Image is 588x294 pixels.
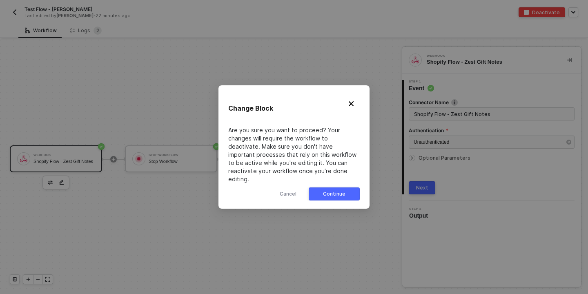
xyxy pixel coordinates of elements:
button: Next [409,181,435,194]
div: Continue [323,191,345,197]
div: Step 1Event Connector Nameicon-infoAuthenticationUnauthenticatedOptional ParametersNext [402,80,581,194]
sup: 2 [94,27,102,35]
span: icon-play [26,277,31,282]
label: Connector Name [409,99,575,106]
div: Next [416,185,428,191]
img: icon [135,155,143,163]
img: close [348,100,354,107]
span: icon-arrow-right-small [410,156,414,160]
span: icon-success-page [98,143,105,150]
div: Shopify Flow - Zest Gift Notes [33,159,95,164]
span: icon-play [111,157,116,162]
span: Output [409,212,431,220]
span: Step 2 [409,207,431,211]
button: edit-cred [57,178,67,187]
span: icon-success-page [213,143,220,150]
button: Continue [309,187,360,200]
span: Event [409,84,434,92]
img: edit-cred [59,180,64,185]
span: Test Flow - [PERSON_NAME] [24,6,92,13]
div: Optional Parameters [409,154,575,163]
img: icon [20,155,27,163]
div: Shopify Flow - Zest Gift Notes [427,58,554,66]
span: icon-minus [36,277,40,282]
div: Webhook [33,154,95,157]
button: Close [340,92,363,115]
img: back [11,9,18,16]
span: Optional Parameters [419,155,470,161]
div: Webhook [427,54,549,58]
button: back [10,7,20,17]
div: Logs [70,27,102,35]
span: 2 [96,27,99,33]
div: Stop Workflow [149,154,210,157]
img: icon-info [451,99,458,106]
img: edit-cred [48,180,53,185]
button: edit-cred [45,178,55,187]
span: [PERSON_NAME] [56,13,94,18]
div: Are you sure you want to proceed? Your changes will require the workflow to deactivate. Make sure... [228,126,360,183]
label: Authentication [409,127,575,134]
div: Stop Workflow [149,159,210,164]
div: Deactivate [532,9,560,16]
span: Unauthenticated [414,139,449,145]
div: Change Block [228,103,273,113]
div: Workflow [25,27,57,34]
span: icon-expand [45,277,50,282]
button: Cancel [275,187,301,200]
input: Enter description [409,107,575,120]
div: Last edited by - 22 minutes ago [24,13,275,19]
span: icon-collapse-right [567,58,572,62]
img: integration-icon [412,56,419,64]
img: deactivate [524,10,529,15]
div: Cancel [280,191,296,197]
span: Step 1 [409,80,434,83]
button: deactivateDeactivate [519,7,565,17]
